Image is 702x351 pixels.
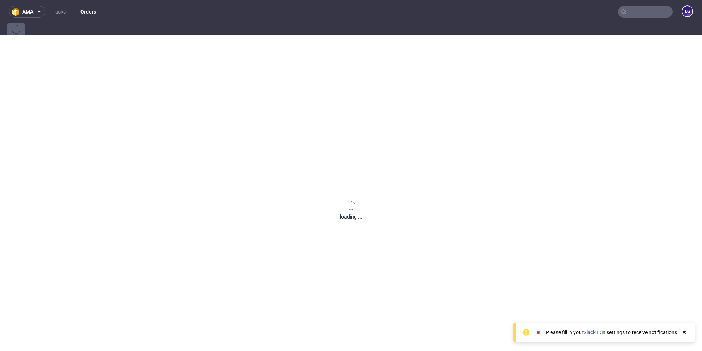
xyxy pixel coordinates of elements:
[535,329,542,336] img: Slack
[682,6,692,16] figcaption: EG
[340,213,362,220] div: loading ...
[9,6,45,18] button: ama
[48,6,70,18] a: Tasks
[584,329,601,335] a: Slack ID
[546,329,677,336] div: Please fill in your in settings to receive notifications
[76,6,101,18] a: Orders
[12,8,22,16] img: logo
[22,9,33,14] span: ama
